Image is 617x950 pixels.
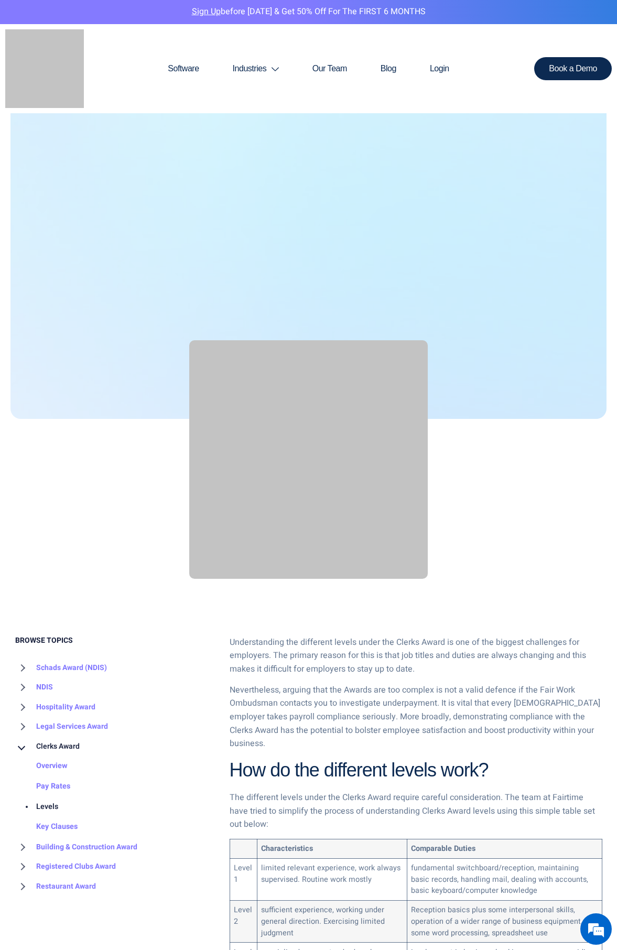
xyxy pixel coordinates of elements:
td: sufficient experience, working under general direction. Exercising limited judgment [257,901,407,943]
a: Our Team [296,44,364,94]
td: Reception basics plus some interpersonal skills, operation of a wider range of business equipment... [407,901,602,943]
img: Clerks Award employee [189,340,428,579]
strong: Comparable Duties [411,843,475,854]
a: Schads Award (NDIS) [15,658,107,678]
div: BROWSE TOPICS [15,636,214,897]
a: Book a Demo [534,57,612,80]
a: Pay Rates [15,776,70,797]
h2: How do the different levels work? [230,758,602,783]
a: Overview [15,756,68,776]
a: Industries [216,44,296,94]
a: Software [151,44,215,94]
a: Building & Construction Award [15,837,137,857]
a: Login [413,44,466,94]
p: The different levels under the Clerks Award require careful consideration. The team at Fairtime h... [230,791,602,832]
a: Registered Clubs Award [15,857,116,877]
a: Restaurant Award [15,877,96,897]
nav: BROWSE TOPICS [15,658,214,897]
strong: Characteristics [261,843,313,854]
p: before [DATE] & Get 50% Off for the FIRST 6 MONTHS [8,5,609,19]
a: Sign Up [192,5,221,18]
a: Clerks Award [15,737,80,757]
a: Levels [15,797,58,817]
p: Nevertheless, arguing that the Awards are too complex is not a valid defence if the Fair Work Omb... [230,684,602,751]
p: Understanding the different levels under the Clerks Award is one of the biggest challenges for em... [230,636,602,676]
a: Legal Services Award [15,717,108,737]
a: NDIS [15,677,53,697]
td: fundamental switchboard/reception, maintaining basic records, handling mail, dealing with account... [407,859,602,901]
td: Level 1 [230,859,257,901]
a: Hospitality Award [15,697,95,717]
span: Book a Demo [549,64,597,73]
td: Level 2 [230,901,257,943]
td: limited relevant experience, work always supervised. Routine work mostly [257,859,407,901]
a: Key Clauses [15,817,78,837]
a: Blog [364,44,413,94]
